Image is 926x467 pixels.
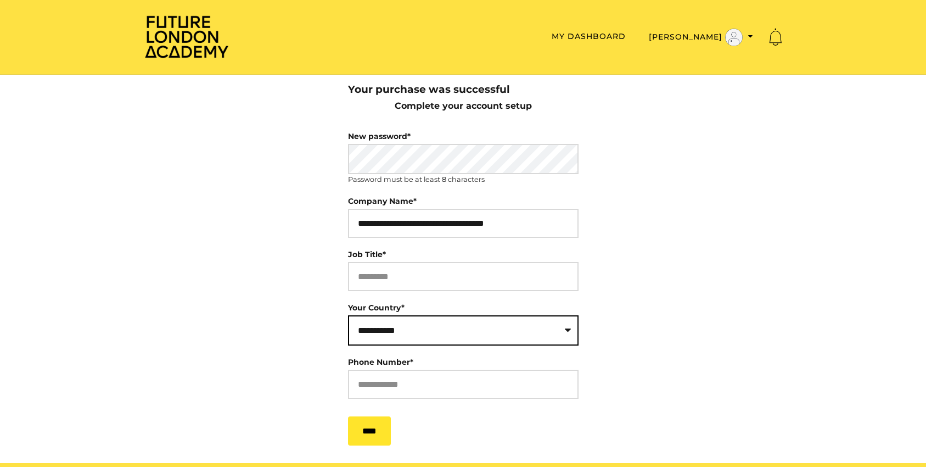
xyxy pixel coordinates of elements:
button: Toggle menu [646,28,756,47]
label: Your Country* [348,303,405,313]
small: Password must be at least 8 characters [348,174,485,185]
label: Job Title* [348,247,386,262]
img: Home Page [143,14,231,59]
h3: Your purchase was successful [348,84,579,96]
a: My Dashboard [552,31,626,41]
label: New password* [348,129,411,144]
h4: Complete your account setup [371,101,555,111]
label: Phone Number* [348,354,413,370]
label: Company Name* [348,193,417,209]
